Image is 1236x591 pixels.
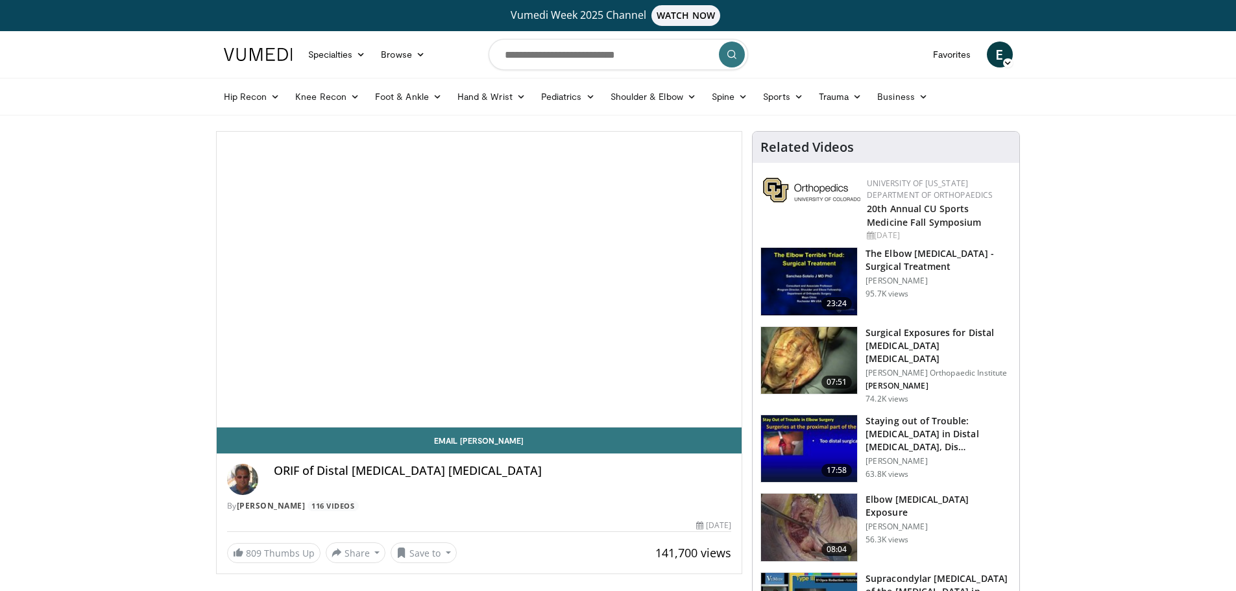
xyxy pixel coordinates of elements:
[821,543,853,556] span: 08:04
[761,415,857,483] img: Q2xRg7exoPLTwO8X4xMDoxOjB1O8AjAz_1.150x105_q85_crop-smart_upscale.jpg
[866,289,908,299] p: 95.7K views
[760,326,1012,404] a: 07:51 Surgical Exposures for Distal [MEDICAL_DATA] [MEDICAL_DATA] [PERSON_NAME] Orthopaedic Insti...
[867,202,981,228] a: 20th Annual CU Sports Medicine Fall Symposium
[761,494,857,561] img: heCDP4pTuni5z6vX4xMDoxOjBrO-I4W8_11.150x105_q85_crop-smart_upscale.jpg
[217,132,742,428] video-js: Video Player
[987,42,1013,67] a: E
[866,247,1012,273] h3: The Elbow [MEDICAL_DATA] - Surgical Treatment
[300,42,374,67] a: Specialties
[704,84,755,110] a: Spine
[866,522,1012,532] p: [PERSON_NAME]
[651,5,720,26] span: WATCH NOW
[227,464,258,495] img: Avatar
[450,84,533,110] a: Hand & Wrist
[533,84,603,110] a: Pediatrics
[227,500,732,512] div: By
[866,381,1012,391] p: [PERSON_NAME]
[696,520,731,531] div: [DATE]
[866,368,1012,378] p: [PERSON_NAME] Orthopaedic Institute
[216,84,288,110] a: Hip Recon
[763,178,860,202] img: 355603a8-37da-49b6-856f-e00d7e9307d3.png.150x105_q85_autocrop_double_scale_upscale_version-0.2.png
[866,469,908,479] p: 63.8K views
[308,501,359,512] a: 116 Videos
[603,84,704,110] a: Shoulder & Elbow
[489,39,748,70] input: Search topics, interventions
[217,428,742,453] a: Email [PERSON_NAME]
[925,42,979,67] a: Favorites
[760,415,1012,483] a: 17:58 Staying out of Trouble: [MEDICAL_DATA] in Distal [MEDICAL_DATA], Dis… [PERSON_NAME] 63.8K v...
[866,456,1012,466] p: [PERSON_NAME]
[367,84,450,110] a: Foot & Ankle
[761,248,857,315] img: 162531_0000_1.png.150x105_q85_crop-smart_upscale.jpg
[866,415,1012,453] h3: Staying out of Trouble: [MEDICAL_DATA] in Distal [MEDICAL_DATA], Dis…
[755,84,811,110] a: Sports
[869,84,936,110] a: Business
[224,48,293,61] img: VuMedi Logo
[866,276,1012,286] p: [PERSON_NAME]
[867,230,1009,241] div: [DATE]
[866,535,908,545] p: 56.3K views
[227,543,321,563] a: 809 Thumbs Up
[866,326,1012,365] h3: Surgical Exposures for Distal [MEDICAL_DATA] [MEDICAL_DATA]
[821,297,853,310] span: 23:24
[821,376,853,389] span: 07:51
[760,493,1012,562] a: 08:04 Elbow [MEDICAL_DATA] Exposure [PERSON_NAME] 56.3K views
[226,5,1011,26] a: Vumedi Week 2025 ChannelWATCH NOW
[761,327,857,394] img: 70322_0000_3.png.150x105_q85_crop-smart_upscale.jpg
[274,464,732,478] h4: ORIF of Distal [MEDICAL_DATA] [MEDICAL_DATA]
[246,547,261,559] span: 809
[237,500,306,511] a: [PERSON_NAME]
[821,464,853,477] span: 17:58
[391,542,457,563] button: Save to
[866,394,908,404] p: 74.2K views
[867,178,993,200] a: University of [US_STATE] Department of Orthopaedics
[760,139,854,155] h4: Related Videos
[760,247,1012,316] a: 23:24 The Elbow [MEDICAL_DATA] - Surgical Treatment [PERSON_NAME] 95.7K views
[373,42,433,67] a: Browse
[326,542,386,563] button: Share
[811,84,870,110] a: Trauma
[866,493,1012,519] h3: Elbow [MEDICAL_DATA] Exposure
[287,84,367,110] a: Knee Recon
[655,545,731,561] span: 141,700 views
